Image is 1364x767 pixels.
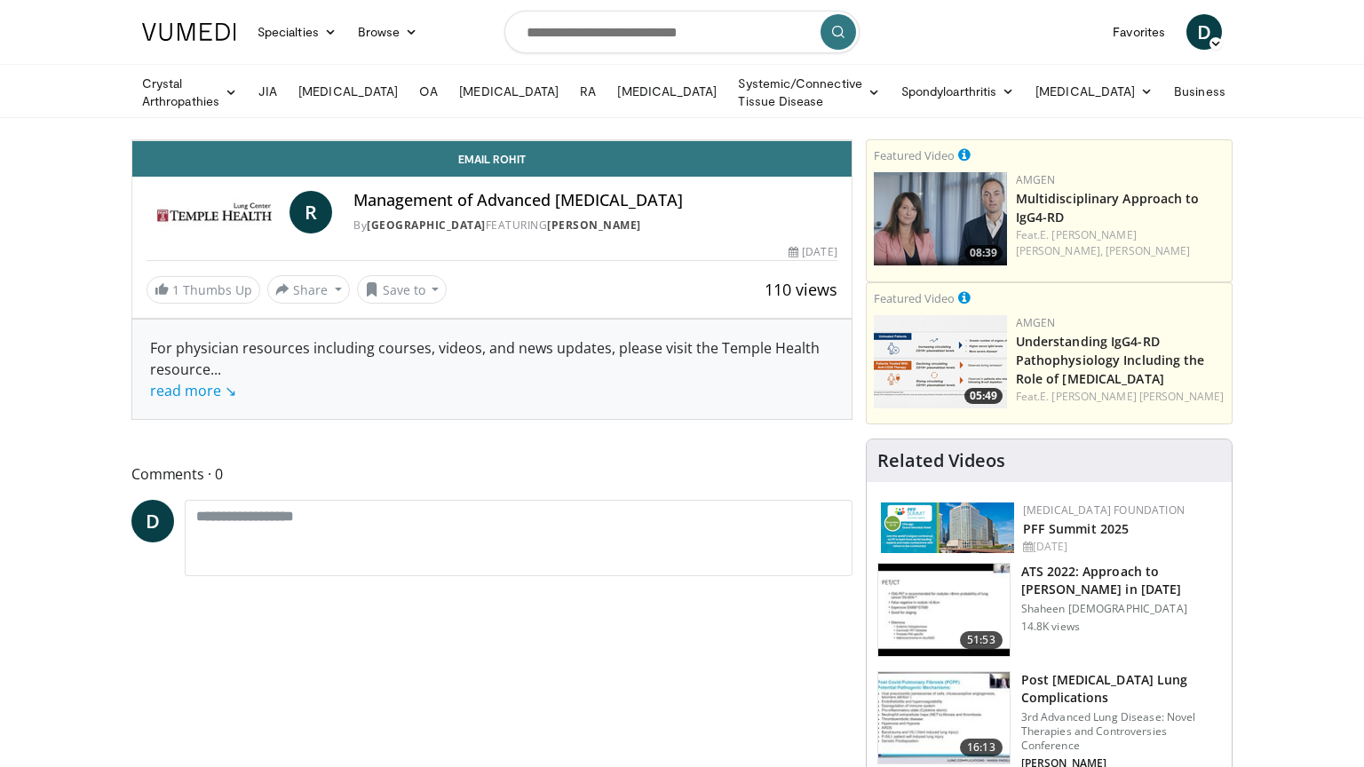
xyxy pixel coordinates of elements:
a: 1 Thumbs Up [147,276,260,304]
span: 08:39 [964,245,1003,261]
a: [MEDICAL_DATA] [607,74,727,109]
img: VuMedi Logo [142,23,236,41]
a: Browse [347,14,429,50]
a: read more ↘ [150,381,236,400]
a: OA [408,74,448,109]
a: Amgen [1016,315,1056,330]
p: 3rd Advanced Lung Disease: Novel Therapies and Controversies Conference [1021,710,1221,753]
small: Featured Video [874,147,955,163]
a: [MEDICAL_DATA] [448,74,569,109]
a: Spondyloarthritis [891,74,1025,109]
h4: Management of Advanced [MEDICAL_DATA] [353,191,837,210]
a: R [289,191,332,233]
h3: ATS 2022: Approach to [PERSON_NAME] in [DATE] [1021,563,1221,598]
a: [MEDICAL_DATA] Foundation [1023,502,1185,518]
img: 84d5d865-2f25-481a-859d-520685329e32.png.150x105_q85_autocrop_double_scale_upscale_version-0.2.png [881,502,1014,553]
a: Crystal Arthropathies [131,75,248,110]
div: [DATE] [1023,539,1217,555]
img: 04ce378e-5681-464e-a54a-15375da35326.png.150x105_q85_crop-smart_upscale.png [874,172,1007,265]
a: [PERSON_NAME] [1106,243,1190,258]
a: PFF Summit 2025 [1023,520,1130,537]
small: Featured Video [874,290,955,306]
a: E. [PERSON_NAME] [PERSON_NAME] [1040,389,1224,404]
a: Email Rohit [132,141,852,177]
a: Specialties [247,14,347,50]
a: JIA [248,74,288,109]
span: 51:53 [960,631,1003,649]
a: E. [PERSON_NAME] [PERSON_NAME], [1016,227,1137,258]
a: D [1186,14,1222,50]
a: [PERSON_NAME] [547,217,641,233]
span: 110 views [765,279,837,300]
p: 14.8K views [1021,620,1080,634]
div: Feat. [1016,227,1225,259]
span: 05:49 [964,388,1003,404]
a: [MEDICAL_DATA] [1025,74,1163,109]
a: D [131,500,174,542]
a: [GEOGRAPHIC_DATA] [367,217,486,233]
a: Multidisciplinary Approach to IgG4-RD [1016,190,1200,225]
div: For physician resources including courses, videos, and news updates, please visit the Temple Heal... [150,337,834,401]
span: 16:13 [960,739,1003,756]
div: [DATE] [789,244,837,260]
a: RA [569,74,607,109]
a: 05:49 [874,315,1007,408]
h3: Post [MEDICAL_DATA] Lung Complications [1021,671,1221,707]
span: 1 [172,281,179,298]
span: Comments 0 [131,463,852,486]
img: 5903cf87-07ec-4ec6-b228-01333f75c79d.150x105_q85_crop-smart_upscale.jpg [878,564,1010,656]
a: Favorites [1102,14,1176,50]
a: Amgen [1016,172,1056,187]
button: Save to [357,275,448,304]
a: Understanding IgG4-RD Pathophysiology Including the Role of [MEDICAL_DATA] [1016,333,1205,387]
button: Share [267,275,350,304]
p: Shaheen [DEMOGRAPHIC_DATA] [1021,602,1221,616]
a: Business [1163,74,1254,109]
a: 08:39 [874,172,1007,265]
div: By FEATURING [353,217,837,233]
div: Feat. [1016,389,1225,405]
video-js: Video Player [132,140,852,141]
img: Temple Lung Center [147,191,282,233]
img: 3e5b4ad1-6d9b-4d8f-ba8e-7f7d389ba880.png.150x105_q85_crop-smart_upscale.png [874,315,1007,408]
a: 51:53 ATS 2022: Approach to [PERSON_NAME] in [DATE] Shaheen [DEMOGRAPHIC_DATA] 14.8K views [877,563,1221,657]
h4: Related Videos [877,450,1005,471]
input: Search topics, interventions [504,11,860,53]
a: Systemic/Connective Tissue Disease [727,75,890,110]
img: 667297da-f7fe-4586-84bf-5aeb1aa9adcb.150x105_q85_crop-smart_upscale.jpg [878,672,1010,764]
a: [MEDICAL_DATA] [288,74,408,109]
